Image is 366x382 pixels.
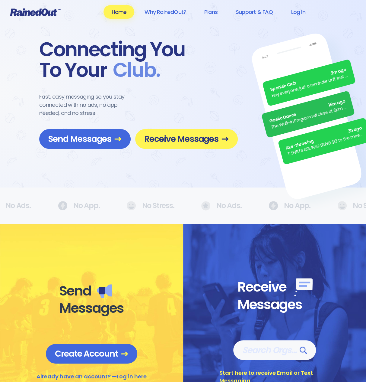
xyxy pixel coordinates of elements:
a: Support & FAQ [228,5,281,19]
div: Messages [59,300,124,317]
div: Already have an account? — [37,373,147,380]
img: No Ads. [201,201,210,211]
a: Search Orgs… [233,340,316,360]
span: Send Messages [48,134,122,144]
span: Receive Messages [144,134,229,144]
a: Log In [283,5,313,19]
div: The Walk-In Program will close at 6pm [DATE]. The Christmas Dinner is on! [270,104,348,131]
a: Why RainedOut? [137,5,194,19]
img: No Ads. [58,201,67,210]
div: Receive [237,278,312,296]
a: Plans [196,5,225,19]
div: T SHIRTS ARE IN!!!!! BRING $13 to the meeting if you ordered one! THEY LOOK AWESOME!!!!! [287,131,364,158]
div: Gaelic Dance [269,98,346,125]
img: No Ads. [126,201,136,210]
div: No Stress. [126,201,165,210]
a: Send Messages [39,129,131,149]
div: No App. [58,201,91,210]
a: Receive Messages [135,129,238,149]
span: 15m ago [328,98,346,109]
div: Messages [237,296,312,313]
div: Hey everyone, just a reminder unit test tonight - ch1-4 [271,73,349,99]
div: No Ads. [201,201,233,211]
a: Create Account [46,344,137,364]
span: Search Orgs… [242,345,307,355]
div: Spanish Club [269,67,347,93]
a: Log in here [117,373,147,380]
div: Fast, easy messaging so you stay connected with no ads, no app needed, and no stress. [39,93,136,117]
span: Create Account [55,348,128,359]
div: Send [59,282,124,299]
div: No App. [269,201,301,210]
div: Axe-throwing [285,125,363,152]
img: No Ads. [269,201,278,210]
span: Club . [107,60,160,80]
img: Send messages [97,284,112,298]
img: Receive messages [294,278,313,296]
div: Connecting You To Your [39,39,238,80]
img: No Ads. [337,201,347,210]
span: 2m ago [330,67,347,77]
a: Home [103,5,134,19]
span: 3h ago [347,125,362,135]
